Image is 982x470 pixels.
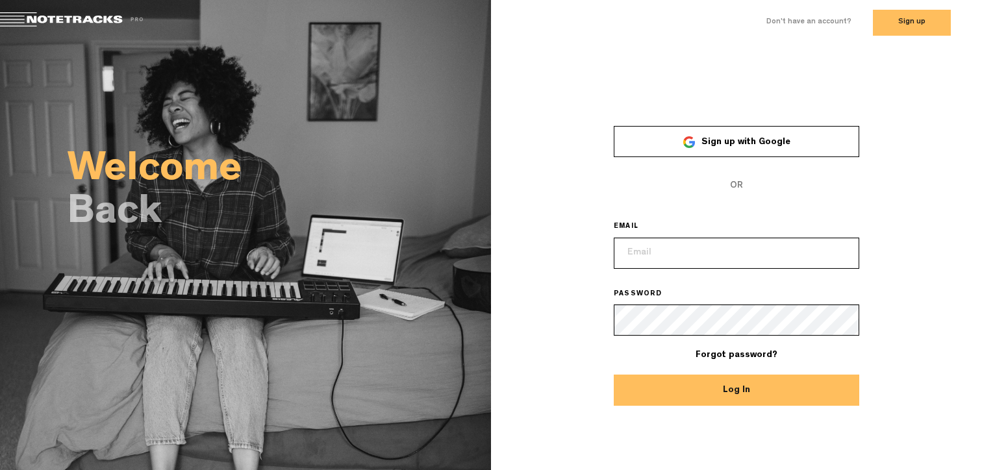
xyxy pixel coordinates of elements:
span: OR [614,170,859,201]
label: Don't have an account? [766,17,851,28]
button: Log In [614,375,859,406]
a: Forgot password? [696,351,777,360]
label: PASSWORD [614,290,681,300]
input: Email [614,238,859,269]
button: Sign up [873,10,951,36]
h2: Back [68,196,491,232]
span: Sign up with Google [701,138,790,147]
label: EMAIL [614,222,657,232]
h2: Welcome [68,153,491,190]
